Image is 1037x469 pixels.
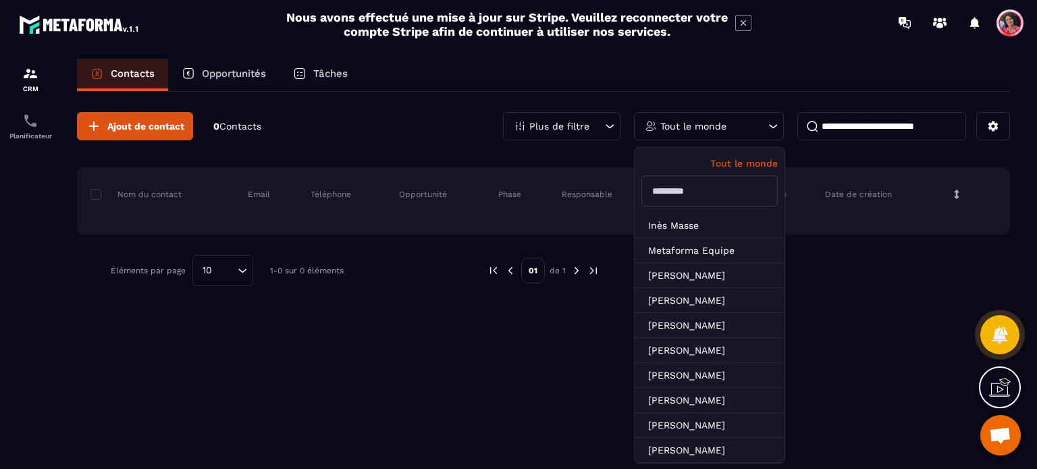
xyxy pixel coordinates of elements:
span: Contacts [219,121,261,132]
a: Ouvrir le chat [980,415,1021,456]
img: prev [487,265,500,277]
p: Tout le monde [641,158,778,169]
li: [PERSON_NAME] [635,388,785,413]
p: Date de création [825,189,892,200]
p: 0 [213,120,261,133]
img: prev [504,265,516,277]
li: [PERSON_NAME] [635,338,785,363]
p: Opportunité [399,189,447,200]
li: Metaforma Equipe [635,238,785,263]
li: [PERSON_NAME] [635,438,785,463]
p: CRM [3,85,57,92]
p: Plus de filtre [529,121,589,131]
p: de 1 [550,265,566,276]
li: Inès Masse [635,213,785,238]
a: Contacts [77,59,168,91]
li: [PERSON_NAME] [635,288,785,313]
a: Opportunités [168,59,280,91]
p: Phase [498,189,521,200]
p: 1-0 sur 0 éléments [270,266,344,275]
h2: Nous avons effectué une mise à jour sur Stripe. Veuillez reconnecter votre compte Stripe afin de ... [286,10,728,38]
p: 01 [521,258,545,283]
p: Planificateur [3,132,57,140]
input: Search for option [217,263,234,278]
p: Nom du contact [90,189,182,200]
img: next [587,265,600,277]
li: [PERSON_NAME] [635,413,785,438]
p: Éléments par page [111,266,186,275]
span: 10 [198,263,217,278]
img: scheduler [22,113,38,129]
p: Tâches [313,67,348,80]
li: [PERSON_NAME] [635,313,785,338]
a: Tâches [280,59,361,91]
button: Ajout de contact [77,112,193,140]
li: [PERSON_NAME] [635,363,785,388]
img: logo [19,12,140,36]
li: [PERSON_NAME] [635,263,785,288]
p: Contacts [111,67,155,80]
img: formation [22,65,38,82]
div: Search for option [192,255,253,286]
a: schedulerschedulerPlanificateur [3,103,57,150]
a: formationformationCRM [3,55,57,103]
p: Téléphone [311,189,351,200]
p: Tout le monde [660,121,726,131]
p: Responsable [562,189,612,200]
p: Opportunités [202,67,266,80]
p: Email [248,189,270,200]
img: next [570,265,583,277]
span: Ajout de contact [107,119,184,133]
